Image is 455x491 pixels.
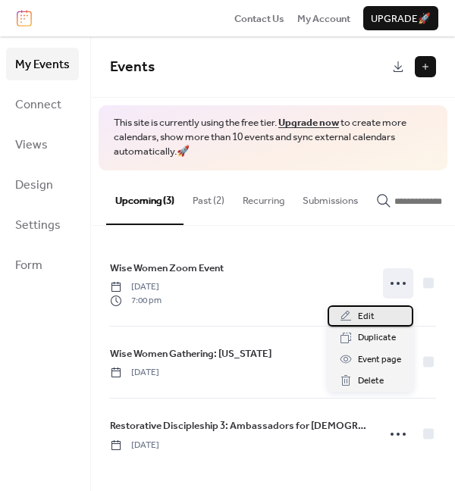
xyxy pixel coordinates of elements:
a: My Account [297,11,350,26]
span: Design [15,174,53,197]
span: Events [110,53,155,81]
span: 7:00 pm [110,294,162,308]
a: Settings [6,208,79,241]
button: Submissions [293,170,367,224]
span: Contact Us [234,11,284,27]
span: [DATE] [110,366,159,380]
img: logo [17,10,32,27]
a: Wise Women Zoom Event [110,260,224,277]
span: My Account [297,11,350,27]
a: Upgrade now [278,113,339,133]
button: Upgrade🚀 [363,6,438,30]
span: [DATE] [110,439,159,452]
span: Upgrade 🚀 [371,11,431,27]
span: Form [15,254,42,277]
a: Restorative Discipleship 3: Ambassadors for [DEMOGRAPHIC_DATA] [110,418,368,434]
span: Views [15,133,48,157]
button: Upcoming (3) [106,170,184,225]
a: Views [6,128,79,161]
span: [DATE] [110,280,162,294]
a: Wise Women Gathering: [US_STATE] [110,346,271,362]
span: Wise Women Zoom Event [110,261,224,276]
span: My Events [15,53,70,77]
button: Past (2) [184,170,234,224]
span: Edit [358,309,375,324]
span: Duplicate [358,330,396,346]
a: Connect [6,88,79,120]
span: Event page [358,352,401,367]
a: Design [6,168,79,201]
span: This site is currently using the free tier. to create more calendars, show more than 10 events an... [114,116,432,159]
span: Delete [358,374,384,389]
a: Contact Us [234,11,284,26]
button: Recurring [234,170,293,224]
span: Connect [15,93,61,117]
a: Form [6,249,79,281]
span: Settings [15,214,61,237]
a: My Events [6,48,79,80]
